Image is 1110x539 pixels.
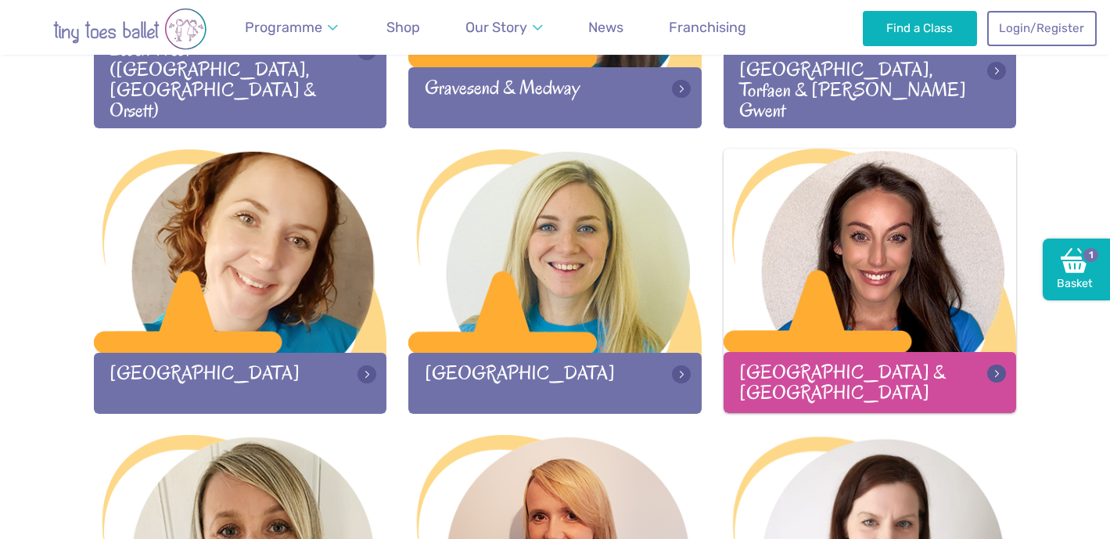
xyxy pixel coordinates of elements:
a: [GEOGRAPHIC_DATA] [94,149,387,413]
img: tiny toes ballet [20,8,239,50]
a: Login/Register [987,11,1097,45]
div: Essex West ([GEOGRAPHIC_DATA], [GEOGRAPHIC_DATA] & Orsett) [94,29,387,128]
span: Shop [386,19,420,35]
div: [GEOGRAPHIC_DATA] [408,353,702,413]
span: News [588,19,623,35]
div: [GEOGRAPHIC_DATA] & [GEOGRAPHIC_DATA] [724,352,1017,412]
a: Shop [379,10,427,45]
a: Find a Class [863,11,978,45]
a: Franchising [662,10,753,45]
span: Programme [245,19,322,35]
span: Franchising [669,19,746,35]
a: News [581,10,630,45]
a: Basket1 [1043,239,1110,301]
div: [GEOGRAPHIC_DATA] [94,353,387,413]
a: [GEOGRAPHIC_DATA] [408,149,702,413]
a: [GEOGRAPHIC_DATA] & [GEOGRAPHIC_DATA] [724,149,1017,412]
span: Our Story [465,19,527,35]
span: 1 [1081,246,1100,264]
a: Our Story [458,10,551,45]
a: Programme [238,10,346,45]
div: Gravesend & Medway [408,67,702,128]
div: [GEOGRAPHIC_DATA], Torfaen & [PERSON_NAME] Gwent [724,49,1017,128]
